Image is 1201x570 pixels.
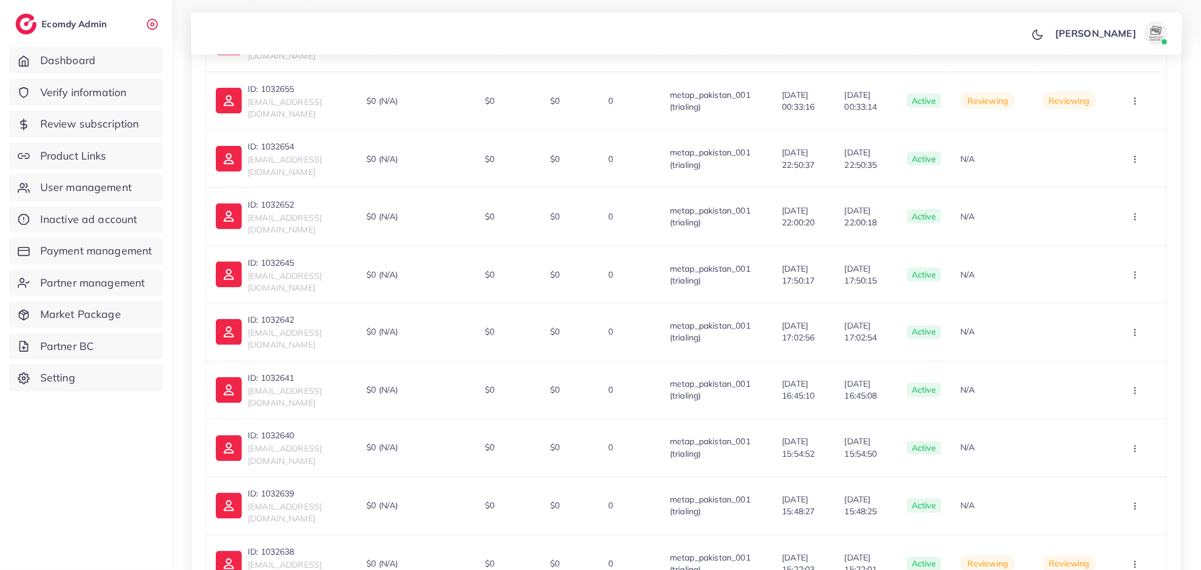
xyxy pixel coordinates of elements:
[608,501,613,511] span: 0
[9,110,163,138] a: Review subscription
[782,436,825,460] span: [DATE] 15:54:52
[40,307,121,322] span: Market Package
[248,386,322,409] span: [EMAIL_ADDRESS][DOMAIN_NAME]
[550,327,560,337] span: $0
[550,442,560,453] span: $0
[845,378,888,403] span: [DATE] 16:45:08
[248,212,322,235] span: [EMAIL_ADDRESS][DOMAIN_NAME]
[15,14,110,34] a: logoEcomdy Admin
[670,437,750,459] span: metap_pakistan_001 (trialing)
[248,270,322,293] span: [EMAIL_ADDRESS][DOMAIN_NAME]
[366,558,398,570] span: $0 (N/A)
[248,82,347,96] p: ID: 1032655
[216,146,242,172] img: ic-user-info.36bf1079.svg
[1049,559,1090,569] span: Reviewing
[40,339,94,354] span: Partner BC
[40,116,139,132] span: Review subscription
[248,371,347,386] p: ID: 1032641
[670,379,750,402] span: metap_pakistan_001 (trialing)
[907,209,941,224] span: active
[216,88,242,114] img: ic-user-info.36bf1079.svg
[485,501,494,511] span: $0
[40,275,145,291] span: Partner management
[485,95,494,106] span: $0
[9,206,163,233] a: Inactive ad account
[248,328,322,351] span: [EMAIL_ADDRESS][DOMAIN_NAME]
[9,47,163,74] a: Dashboard
[960,211,975,222] span: N/A
[670,205,750,228] span: metap_pakistan_001 (trialing)
[550,385,560,396] span: $0
[216,203,242,230] img: ic-user-info.36bf1079.svg
[248,256,347,270] p: ID: 1032645
[845,320,888,345] span: [DATE] 17:02:54
[608,269,613,280] span: 0
[907,499,941,513] span: active
[248,429,347,443] p: ID: 1032640
[248,139,347,154] p: ID: 1032654
[782,147,825,171] span: [DATE] 22:50:37
[960,269,975,280] span: N/A
[782,378,825,403] span: [DATE] 16:45:10
[907,268,941,282] span: active
[670,147,750,170] span: metap_pakistan_001 (trialing)
[608,559,613,569] span: 0
[550,95,560,106] span: $0
[608,442,613,453] span: 0
[845,205,888,229] span: [DATE] 22:00:18
[907,152,941,166] span: active
[1055,26,1136,40] p: [PERSON_NAME]
[960,93,1015,109] span: reviewing
[550,154,560,164] span: $0
[9,79,163,106] a: Verify information
[40,148,107,164] span: Product Links
[248,444,322,466] span: [EMAIL_ADDRESS][DOMAIN_NAME]
[40,180,132,195] span: User management
[907,383,941,397] span: active
[485,385,494,396] span: $0
[485,327,494,337] span: $0
[248,198,347,212] p: ID: 1032652
[9,142,163,170] a: Product Links
[9,174,163,201] a: User management
[670,495,750,517] span: metap_pakistan_001 (trialing)
[485,559,494,569] span: $0
[366,153,398,165] span: $0 (N/A)
[366,442,398,454] span: $0 (N/A)
[366,269,398,281] span: $0 (N/A)
[248,487,347,501] p: ID: 1032639
[40,370,75,386] span: Setting
[960,385,975,396] span: N/A
[366,384,398,396] span: $0 (N/A)
[216,377,242,403] img: ic-user-info.36bf1079.svg
[366,326,398,338] span: $0 (N/A)
[782,320,825,345] span: [DATE] 17:02:56
[366,211,398,222] span: $0 (N/A)
[670,321,750,343] span: metap_pakistan_001 (trialing)
[485,211,494,222] span: $0
[1049,21,1173,45] a: [PERSON_NAME]avatar
[216,262,242,288] img: ic-user-info.36bf1079.svg
[485,154,494,164] span: $0
[1144,21,1168,45] img: avatar
[608,327,613,337] span: 0
[608,154,613,164] span: 0
[248,545,347,559] p: ID: 1032638
[1049,95,1090,106] span: Reviewing
[248,313,347,327] p: ID: 1032642
[216,435,242,461] img: ic-user-info.36bf1079.svg
[15,14,37,34] img: logo
[960,327,975,337] span: N/A
[670,90,750,112] span: metap_pakistan_001 (trialing)
[9,269,163,297] a: Partner management
[845,263,888,287] span: [DATE] 17:50:15
[907,94,941,108] span: active
[608,385,613,396] span: 0
[845,147,888,171] span: [DATE] 22:50:35
[550,269,560,280] span: $0
[248,154,322,177] span: [EMAIL_ADDRESS][DOMAIN_NAME]
[366,95,398,107] span: $0 (N/A)
[782,205,825,229] span: [DATE] 22:00:20
[782,494,825,518] span: [DATE] 15:48:27
[845,494,888,518] span: [DATE] 15:48:25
